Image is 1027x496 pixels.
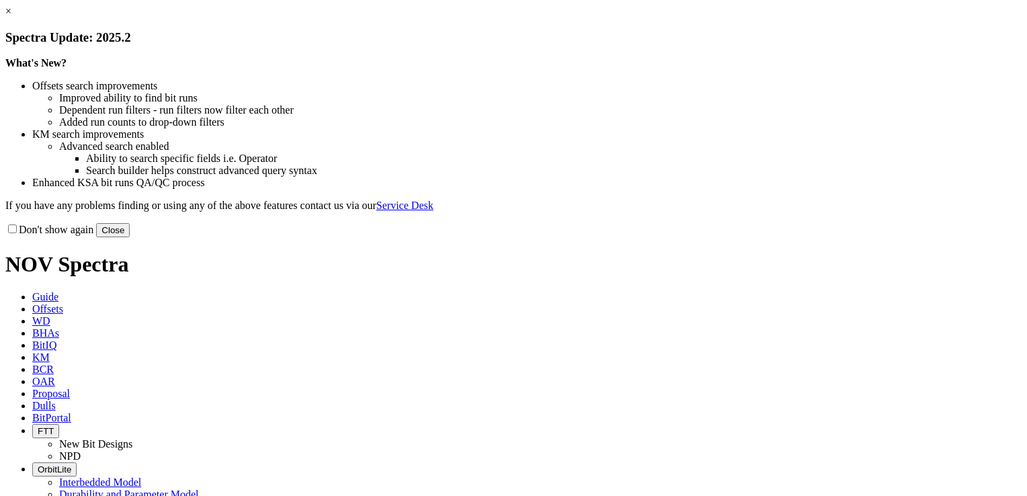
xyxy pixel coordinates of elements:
[38,426,54,436] span: FTT
[32,177,1022,189] li: Enhanced KSA bit runs QA/QC process
[5,5,11,17] a: ×
[5,30,1022,45] h3: Spectra Update: 2025.2
[5,200,1022,212] p: If you have any problems finding or using any of the above features contact us via our
[59,92,1022,104] li: Improved ability to find bit runs
[59,450,81,462] a: NPD
[32,400,56,411] span: Dulls
[59,140,1022,153] li: Advanced search enabled
[5,57,67,69] strong: What's New?
[32,291,58,302] span: Guide
[32,80,1022,92] li: Offsets search improvements
[59,438,132,450] a: New Bit Designs
[38,464,71,474] span: OrbitLite
[59,116,1022,128] li: Added run counts to drop-down filters
[32,315,50,327] span: WD
[96,223,130,237] button: Close
[32,352,50,363] span: KM
[5,224,93,235] label: Don't show again
[86,153,1022,165] li: Ability to search specific fields i.e. Operator
[86,165,1022,177] li: Search builder helps construct advanced query syntax
[32,388,70,399] span: Proposal
[59,477,141,488] a: Interbedded Model
[32,376,55,387] span: OAR
[32,303,63,315] span: Offsets
[32,412,71,423] span: BitPortal
[8,224,17,233] input: Don't show again
[32,128,1022,140] li: KM search improvements
[59,104,1022,116] li: Dependent run filters - run filters now filter each other
[5,252,1022,277] h1: NOV Spectra
[32,364,54,375] span: BCR
[32,327,59,339] span: BHAs
[376,200,434,211] a: Service Desk
[32,339,56,351] span: BitIQ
